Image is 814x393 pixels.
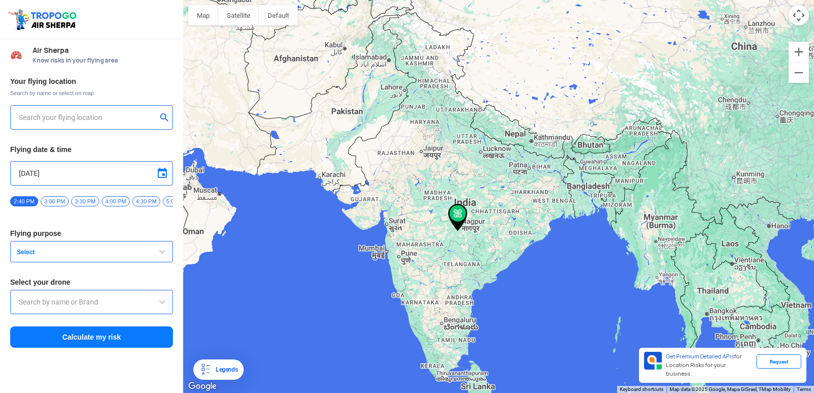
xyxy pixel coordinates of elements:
[662,352,757,379] div: for Location Risks for your business.
[199,364,212,376] img: Legends
[218,5,259,25] button: Show satellite imagery
[666,353,734,360] span: Get Premium Detailed APIs
[163,196,191,206] span: 5:00 PM
[13,248,140,256] span: Select
[19,111,157,124] input: Search your flying location
[41,196,69,206] span: 3:00 PM
[10,241,173,262] button: Select
[670,386,791,392] span: Map data ©2025 Google, Mapa GISrael, TMap Mobility
[789,5,809,25] button: Map camera controls
[789,63,809,83] button: Zoom out
[797,386,811,392] a: Terms
[8,8,80,31] img: ic_tgdronemaps.svg
[10,89,173,97] span: Search by name or select on map
[212,364,238,376] div: Legends
[71,196,99,206] span: 3:30 PM
[620,386,663,393] button: Keyboard shortcuts
[10,146,173,153] h3: Flying date & time
[757,354,801,369] div: Request
[10,196,38,206] span: 2:40 PM
[33,56,173,65] span: Know risks in your flying area
[10,326,173,348] button: Calculate my risk
[644,352,662,370] img: Premium APIs
[10,230,173,237] h3: Flying purpose
[102,196,130,206] span: 4:00 PM
[19,296,164,308] input: Search by name or Brand
[186,380,219,393] img: Google
[10,78,173,85] h3: Your flying location
[789,42,809,62] button: Zoom in
[33,46,173,54] span: Air Sherpa
[188,5,218,25] button: Show street map
[186,380,219,393] a: Open this area in Google Maps (opens a new window)
[132,196,160,206] span: 4:30 PM
[10,49,22,61] img: Risk Scores
[10,279,173,286] h3: Select your drone
[19,167,164,179] input: Select Date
